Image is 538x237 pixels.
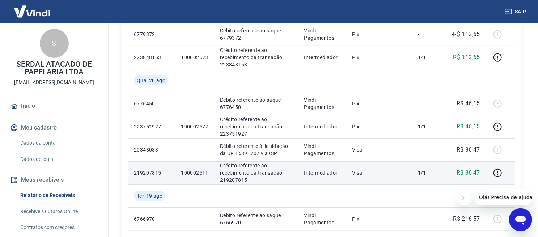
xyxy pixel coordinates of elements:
p: 6776450 [134,100,169,107]
p: Pix [352,31,406,38]
p: Vindi Pagamentos [304,96,340,111]
p: 20348083 [134,146,169,153]
a: Início [9,98,99,114]
p: 1/1 [418,54,439,61]
p: - [418,100,439,107]
p: Intermediador [304,123,340,130]
span: Qua, 20 ago [137,77,165,84]
iframe: Botão para abrir a janela de mensagens [509,208,532,231]
p: [EMAIL_ADDRESS][DOMAIN_NAME] [14,79,94,86]
button: Sair [503,5,529,18]
p: Pix [352,123,406,130]
iframe: Fechar mensagem [457,191,472,205]
p: Débito referente à liquidação da UR 15891707 via CIP [220,142,292,157]
p: 1/1 [418,123,439,130]
p: Débito referente ao saque 6776450 [220,96,292,111]
span: Ter, 19 ago [137,192,162,199]
p: Vindi Pagamentos [304,27,340,41]
p: Pix [352,100,406,107]
p: 223751927 [134,123,169,130]
button: Meus recebíveis [9,172,99,188]
p: Intermediador [304,54,340,61]
a: Dados da conta [17,136,99,150]
img: Vindi [9,0,56,22]
p: 1/1 [418,169,439,176]
p: 219207815 [134,169,169,176]
p: R$ 112,65 [453,53,480,62]
p: - [418,146,439,153]
a: Dados de login [17,152,99,167]
p: -R$ 216,57 [452,215,480,223]
p: -R$ 112,65 [452,30,480,39]
p: -R$ 86,47 [455,145,480,154]
p: Visa [352,169,406,176]
p: Débito referente ao saque 6779372 [220,27,292,41]
p: 100002573 [181,54,208,61]
p: Pix [352,54,406,61]
p: R$ 86,47 [457,168,480,177]
p: - [418,215,439,223]
p: R$ 46,15 [457,122,480,131]
p: Débito referente ao saque 6766970 [220,212,292,226]
p: Intermediador [304,169,340,176]
span: Olá! Precisa de ajuda? [4,5,61,11]
a: Recebíveis Futuros Online [17,204,99,219]
a: Contratos com credores [17,220,99,235]
p: Vindi Pagamentos [304,212,340,226]
div: S [40,29,69,58]
iframe: Mensagem da empresa [475,189,532,205]
p: -R$ 46,15 [455,99,480,108]
p: 100002572 [181,123,208,130]
a: Relatório de Recebíveis [17,188,99,203]
p: Visa [352,146,406,153]
p: Pix [352,215,406,223]
p: 100002511 [181,169,208,176]
p: Crédito referente ao recebimento da transação 223848163 [220,47,292,68]
p: SERDAL ATACADO DE PAPELARIA LTDA [6,61,102,76]
p: Vindi Pagamentos [304,142,340,157]
p: Crédito referente ao recebimento da transação 219207815 [220,162,292,184]
button: Meu cadastro [9,120,99,136]
p: 6766970 [134,215,169,223]
p: 223848163 [134,54,169,61]
p: - [418,31,439,38]
p: Crédito referente ao recebimento da transação 223751927 [220,116,292,137]
p: 6779372 [134,31,169,38]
